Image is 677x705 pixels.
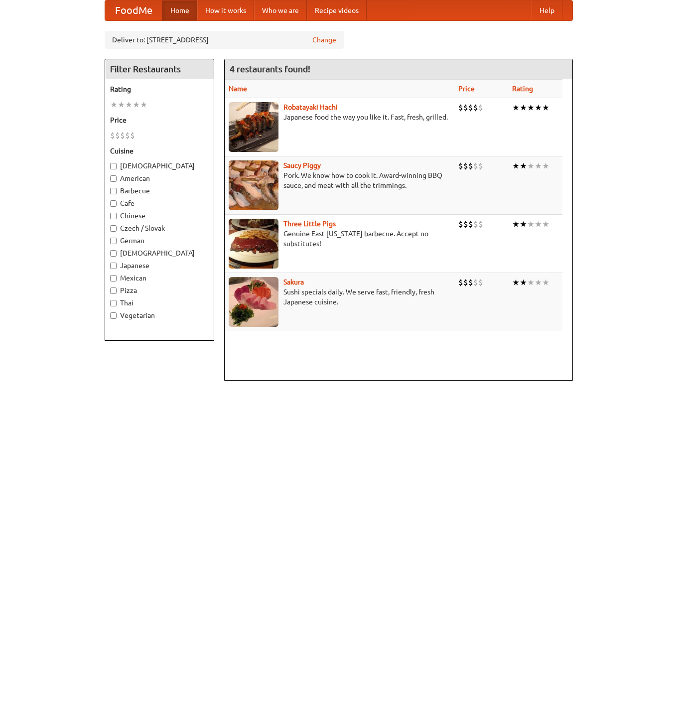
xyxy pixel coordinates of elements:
li: $ [473,277,478,288]
li: ★ [535,277,542,288]
li: $ [478,277,483,288]
li: ★ [520,102,527,113]
a: Recipe videos [307,0,367,20]
li: ★ [520,219,527,230]
img: robatayaki.jpg [229,102,278,152]
li: ★ [512,102,520,113]
li: $ [463,102,468,113]
li: $ [458,160,463,171]
li: ★ [542,219,549,230]
li: $ [458,277,463,288]
li: $ [468,102,473,113]
li: $ [478,102,483,113]
li: $ [468,277,473,288]
b: Saucy Piggy [283,161,321,169]
li: $ [130,130,135,141]
input: Thai [110,300,117,306]
a: Name [229,85,247,93]
a: Who we are [254,0,307,20]
div: Deliver to: [STREET_ADDRESS] [105,31,344,49]
h5: Cuisine [110,146,209,156]
input: Cafe [110,200,117,207]
p: Sushi specials daily. We serve fast, friendly, fresh Japanese cuisine. [229,287,451,307]
li: $ [478,160,483,171]
a: Three Little Pigs [283,220,336,228]
input: German [110,238,117,244]
p: Japanese food the way you like it. Fast, fresh, grilled. [229,112,451,122]
input: Japanese [110,263,117,269]
img: sakura.jpg [229,277,278,327]
input: [DEMOGRAPHIC_DATA] [110,163,117,169]
label: Chinese [110,211,209,221]
a: Robatayaki Hachi [283,103,338,111]
li: $ [463,277,468,288]
input: [DEMOGRAPHIC_DATA] [110,250,117,257]
li: ★ [542,160,549,171]
li: $ [473,102,478,113]
li: ★ [110,99,118,110]
input: Vegetarian [110,312,117,319]
a: Home [162,0,197,20]
li: $ [468,219,473,230]
input: Barbecue [110,188,117,194]
li: ★ [140,99,147,110]
label: Czech / Slovak [110,223,209,233]
li: ★ [527,277,535,288]
ng-pluralize: 4 restaurants found! [230,64,310,74]
a: Rating [512,85,533,93]
li: ★ [527,102,535,113]
label: Pizza [110,285,209,295]
label: Mexican [110,273,209,283]
li: ★ [125,99,133,110]
h5: Price [110,115,209,125]
li: $ [458,219,463,230]
li: $ [120,130,125,141]
a: Change [312,35,336,45]
h4: Filter Restaurants [105,59,214,79]
li: ★ [520,160,527,171]
li: $ [478,219,483,230]
p: Genuine East [US_STATE] barbecue. Accept no substitutes! [229,229,451,249]
label: Thai [110,298,209,308]
li: ★ [535,219,542,230]
input: American [110,175,117,182]
label: Barbecue [110,186,209,196]
label: Japanese [110,261,209,271]
label: Cafe [110,198,209,208]
li: ★ [520,277,527,288]
label: [DEMOGRAPHIC_DATA] [110,161,209,171]
label: Vegetarian [110,310,209,320]
li: ★ [133,99,140,110]
label: [DEMOGRAPHIC_DATA] [110,248,209,258]
img: littlepigs.jpg [229,219,278,269]
label: American [110,173,209,183]
input: Czech / Slovak [110,225,117,232]
a: FoodMe [105,0,162,20]
li: ★ [527,160,535,171]
li: ★ [118,99,125,110]
li: ★ [542,102,549,113]
li: $ [463,160,468,171]
input: Mexican [110,275,117,282]
li: ★ [542,277,549,288]
li: $ [473,219,478,230]
a: Price [458,85,475,93]
h5: Rating [110,84,209,94]
li: $ [110,130,115,141]
li: $ [468,160,473,171]
li: $ [463,219,468,230]
li: $ [473,160,478,171]
li: ★ [512,219,520,230]
li: ★ [512,277,520,288]
li: ★ [527,219,535,230]
input: Pizza [110,287,117,294]
a: Help [532,0,562,20]
li: ★ [535,160,542,171]
p: Pork. We know how to cook it. Award-winning BBQ sauce, and meat with all the trimmings. [229,170,451,190]
li: $ [458,102,463,113]
a: Sakura [283,278,304,286]
li: $ [115,130,120,141]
